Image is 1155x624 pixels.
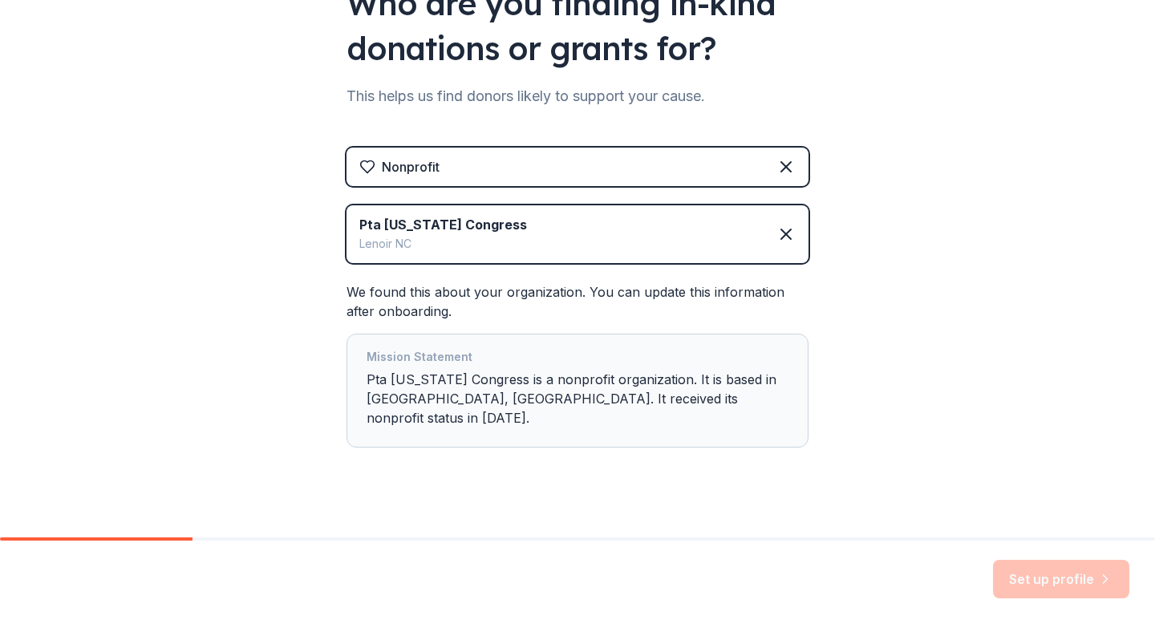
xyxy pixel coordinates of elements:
[367,347,788,370] div: Mission Statement
[367,347,788,434] div: Pta [US_STATE] Congress is a nonprofit organization. It is based in [GEOGRAPHIC_DATA], [GEOGRAPHI...
[359,215,527,234] div: Pta [US_STATE] Congress
[346,282,808,448] div: We found this about your organization. You can update this information after onboarding.
[346,83,808,109] div: This helps us find donors likely to support your cause.
[382,157,440,176] div: Nonprofit
[359,234,527,253] div: Lenoir NC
